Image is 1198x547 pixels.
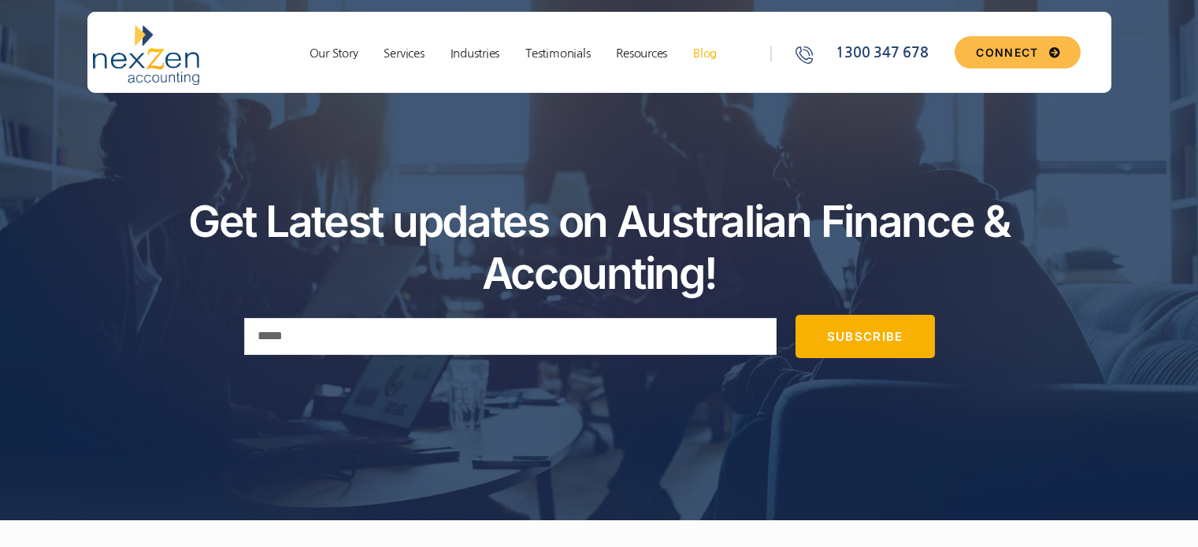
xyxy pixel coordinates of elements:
[685,46,725,61] a: Blog
[264,46,762,61] nav: Menu
[126,195,1072,299] h4: Get Latest updates on Australian Finance & Accounting!
[244,315,954,358] form: New Form
[796,315,935,358] button: Subscribe
[302,46,366,61] a: Our Story
[608,46,675,61] a: Resources
[827,331,903,342] span: Subscribe
[376,46,432,61] a: Services
[976,47,1038,58] span: CONNECT
[955,36,1080,68] a: CONNECT
[832,43,928,64] span: 1300 347 678
[443,46,508,61] a: Industries
[517,46,598,61] a: Testimonials
[793,43,949,64] a: 1300 347 678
